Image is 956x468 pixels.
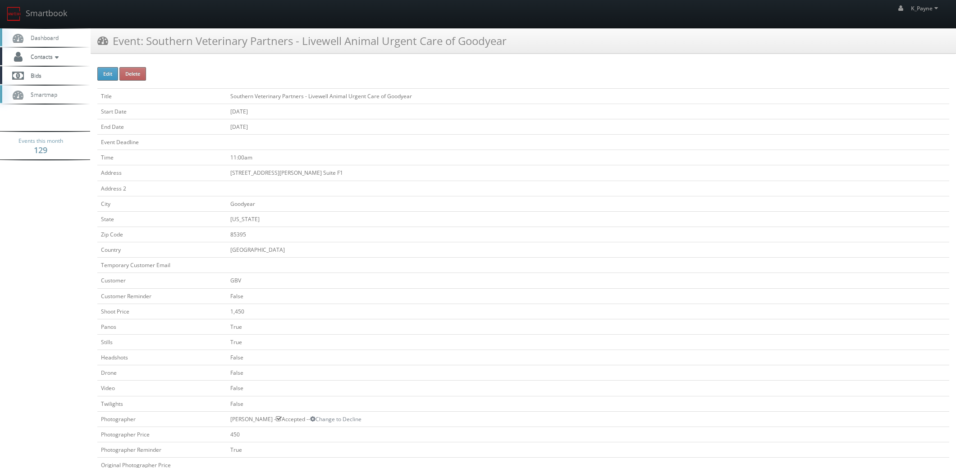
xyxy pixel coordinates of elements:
td: False [227,365,949,381]
td: [GEOGRAPHIC_DATA] [227,242,949,258]
td: True [227,334,949,350]
td: Customer Reminder [97,288,227,304]
td: 85395 [227,227,949,242]
td: Event Deadline [97,135,227,150]
td: Drone [97,365,227,381]
button: Edit [97,67,118,81]
td: Temporary Customer Email [97,258,227,273]
span: K_Payne [911,5,941,12]
img: smartbook-logo.png [7,7,21,21]
td: Panos [97,319,227,334]
td: End Date [97,119,227,134]
td: False [227,396,949,411]
td: Photographer [97,411,227,427]
td: True [227,319,949,334]
td: Zip Code [97,227,227,242]
td: GBV [227,273,949,288]
td: [US_STATE] [227,211,949,227]
td: Start Date [97,104,227,119]
td: Headshots [97,350,227,365]
td: Address 2 [97,181,227,196]
td: [DATE] [227,119,949,134]
span: Contacts [26,53,61,60]
td: [STREET_ADDRESS][PERSON_NAME] Suite F1 [227,165,949,181]
a: Change to Decline [310,415,361,423]
td: Photographer Price [97,427,227,442]
td: Photographer Reminder [97,442,227,457]
span: Dashboard [26,34,59,41]
td: [DATE] [227,104,949,119]
span: Events this month [18,136,63,145]
td: Video [97,381,227,396]
td: 11:00am [227,150,949,165]
td: False [227,381,949,396]
td: 450 [227,427,949,442]
td: Twilights [97,396,227,411]
td: 1,450 [227,304,949,319]
td: Time [97,150,227,165]
td: Address [97,165,227,181]
td: False [227,350,949,365]
td: State [97,211,227,227]
h3: Event: Southern Veterinary Partners - Livewell Animal Urgent Care of Goodyear [97,33,507,49]
td: [PERSON_NAME] - Accepted -- [227,411,949,427]
td: Goodyear [227,196,949,211]
span: Bids [26,72,41,79]
td: Southern Veterinary Partners - Livewell Animal Urgent Care of Goodyear [227,88,949,104]
span: Smartmap [26,91,57,98]
td: True [227,442,949,457]
button: Delete [119,67,146,81]
td: False [227,288,949,304]
td: Customer [97,273,227,288]
td: Stills [97,334,227,350]
td: Title [97,88,227,104]
strong: 129 [34,145,47,155]
td: Shoot Price [97,304,227,319]
td: Country [97,242,227,258]
td: City [97,196,227,211]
